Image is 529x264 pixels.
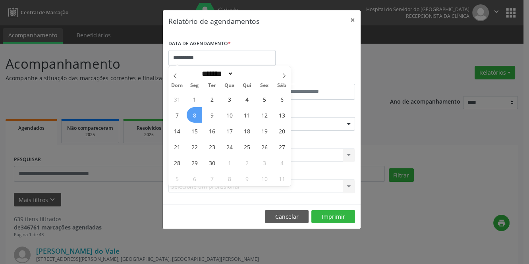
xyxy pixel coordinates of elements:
span: Setembro 1, 2025 [187,91,202,107]
span: Setembro 19, 2025 [257,123,272,139]
span: Outubro 8, 2025 [222,171,237,186]
span: Setembro 10, 2025 [222,107,237,123]
label: ATÉ [264,71,355,84]
button: Close [345,10,361,30]
span: Setembro 15, 2025 [187,123,202,139]
span: Setembro 5, 2025 [257,91,272,107]
span: Setembro 22, 2025 [187,139,202,154]
span: Setembro 21, 2025 [169,139,185,154]
span: Sex [256,83,273,88]
span: Outubro 1, 2025 [222,155,237,170]
span: Outubro 5, 2025 [169,171,185,186]
span: Setembro 18, 2025 [239,123,255,139]
span: Setembro 3, 2025 [222,91,237,107]
span: Outubro 9, 2025 [239,171,255,186]
span: Setembro 13, 2025 [274,107,290,123]
button: Imprimir [311,210,355,224]
span: Setembro 26, 2025 [257,139,272,154]
span: Setembro 6, 2025 [274,91,290,107]
span: Seg [186,83,203,88]
span: Setembro 9, 2025 [204,107,220,123]
span: Outubro 11, 2025 [274,171,290,186]
span: Qui [238,83,256,88]
span: Setembro 7, 2025 [169,107,185,123]
span: Setembro 30, 2025 [204,155,220,170]
span: Dom [168,83,186,88]
span: Qua [221,83,238,88]
span: Agosto 31, 2025 [169,91,185,107]
span: Setembro 24, 2025 [222,139,237,154]
span: Outubro 2, 2025 [239,155,255,170]
select: Month [199,69,234,78]
span: Outubro 3, 2025 [257,155,272,170]
button: Cancelar [265,210,309,224]
span: Sáb [273,83,291,88]
label: DATA DE AGENDAMENTO [168,38,231,50]
span: Setembro 17, 2025 [222,123,237,139]
span: Setembro 23, 2025 [204,139,220,154]
span: Outubro 10, 2025 [257,171,272,186]
span: Setembro 11, 2025 [239,107,255,123]
span: Setembro 29, 2025 [187,155,202,170]
span: Setembro 28, 2025 [169,155,185,170]
span: Setembro 25, 2025 [239,139,255,154]
span: Setembro 8, 2025 [187,107,202,123]
span: Setembro 20, 2025 [274,123,290,139]
span: Setembro 16, 2025 [204,123,220,139]
span: Outubro 4, 2025 [274,155,290,170]
span: Outubro 7, 2025 [204,171,220,186]
span: Setembro 12, 2025 [257,107,272,123]
input: Year [234,69,260,78]
span: Outubro 6, 2025 [187,171,202,186]
h5: Relatório de agendamentos [168,16,259,26]
span: Ter [203,83,221,88]
span: Setembro 2, 2025 [204,91,220,107]
span: Setembro 27, 2025 [274,139,290,154]
span: Setembro 4, 2025 [239,91,255,107]
span: Setembro 14, 2025 [169,123,185,139]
